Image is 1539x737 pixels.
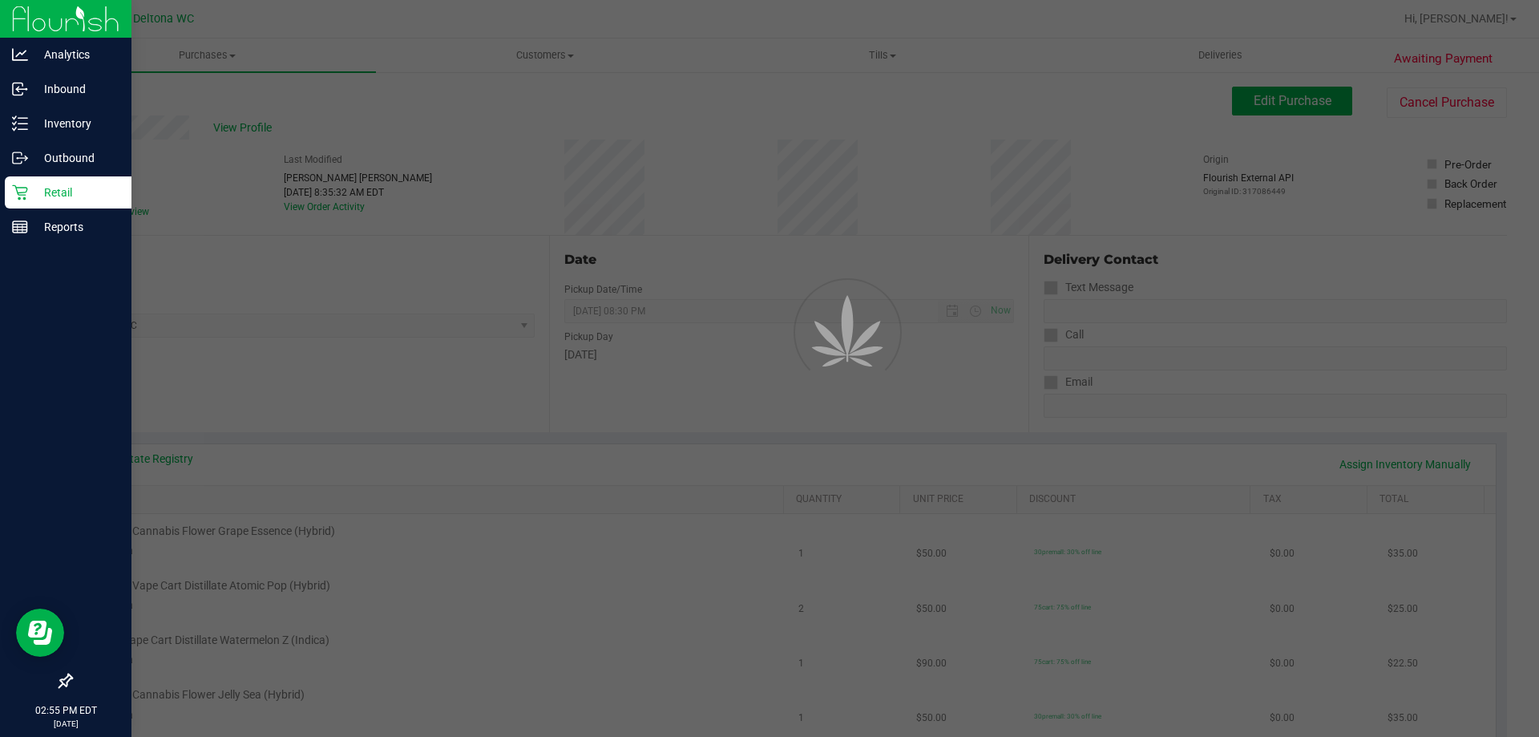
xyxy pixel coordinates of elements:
inline-svg: Analytics [12,47,28,63]
p: Inbound [28,79,124,99]
p: [DATE] [7,718,124,730]
p: Reports [28,217,124,237]
inline-svg: Reports [12,219,28,235]
inline-svg: Inbound [12,81,28,97]
p: Outbound [28,148,124,168]
p: Analytics [28,45,124,64]
inline-svg: Outbound [12,150,28,166]
p: Retail [28,183,124,202]
inline-svg: Retail [12,184,28,200]
iframe: Resource center [16,609,64,657]
inline-svg: Inventory [12,115,28,132]
p: Inventory [28,114,124,133]
p: 02:55 PM EDT [7,703,124,718]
